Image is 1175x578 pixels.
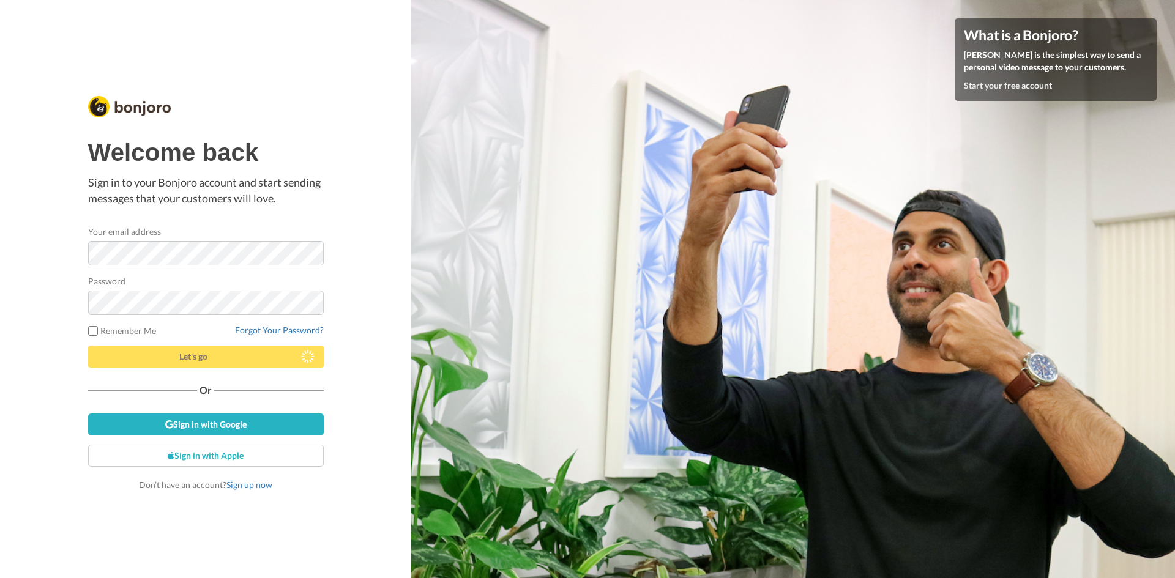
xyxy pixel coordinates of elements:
input: Remember Me [88,326,98,336]
p: Sign in to your Bonjoro account and start sending messages that your customers will love. [88,175,324,206]
span: Let's go [179,351,207,361]
label: Password [88,275,126,287]
h4: What is a Bonjoro? [964,28,1147,43]
span: Don’t have an account? [139,480,272,490]
a: Sign up now [226,480,272,490]
label: Remember Me [88,324,157,337]
span: Or [197,386,214,395]
a: Sign in with Apple [88,445,324,467]
a: Forgot Your Password? [235,325,324,335]
button: Let's go [88,346,324,368]
a: Start your free account [964,80,1052,91]
a: Sign in with Google [88,413,324,435]
label: Your email address [88,225,161,238]
h1: Welcome back [88,139,324,166]
p: [PERSON_NAME] is the simplest way to send a personal video message to your customers. [964,49,1147,73]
